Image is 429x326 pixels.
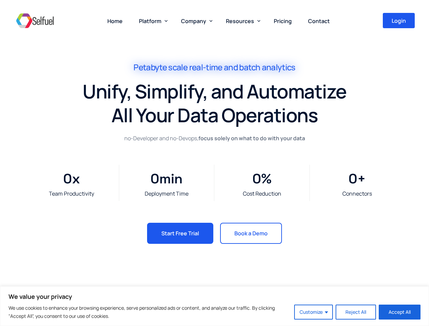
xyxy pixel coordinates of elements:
[234,231,268,236] span: Book a Demo
[218,190,306,198] div: Cost Reduction
[14,11,56,31] img: Selfuel - Democratizing Innovation
[168,62,187,72] span: scale
[159,168,211,190] span: min
[226,17,254,25] span: Resources
[261,168,306,190] span: %
[63,168,72,190] span: 0
[147,223,213,244] a: Start Free Trial
[336,305,376,320] button: Reject All
[8,304,289,320] p: We use cookies to enhance your browsing experience, serve personalized ads or content, and analyz...
[262,62,296,72] span: analytics
[8,292,421,301] p: We value your privacy
[72,168,116,190] span: x
[395,293,429,326] iframe: Chat Widget
[150,168,159,190] span: 0
[220,223,282,244] a: Book a Demo
[189,62,222,72] span: real-time
[348,168,357,190] span: 0
[383,13,415,28] a: Login
[139,17,161,25] span: Platform
[133,62,167,72] span: Petabyte
[308,17,330,25] span: Contact
[274,17,292,25] span: Pricing
[313,190,401,198] div: Connectors
[357,168,401,190] span: +
[123,190,211,198] div: Deployment Time
[161,231,199,236] span: Start Free Trial
[239,62,260,72] span: batch
[252,168,261,190] span: 0
[198,134,305,142] strong: focus solely on what to do with your data
[11,103,418,127] h1: All Your Data Operations​
[11,79,418,103] h1: Unify, Simplify, and Automatize
[121,134,308,143] p: no-Developer and no-Devops,
[379,305,421,320] button: Accept All
[28,190,115,198] div: Team Productivity
[181,17,206,25] span: Company
[107,17,123,25] span: Home
[224,62,238,72] span: and
[294,305,333,320] button: Customize
[392,18,406,23] span: Login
